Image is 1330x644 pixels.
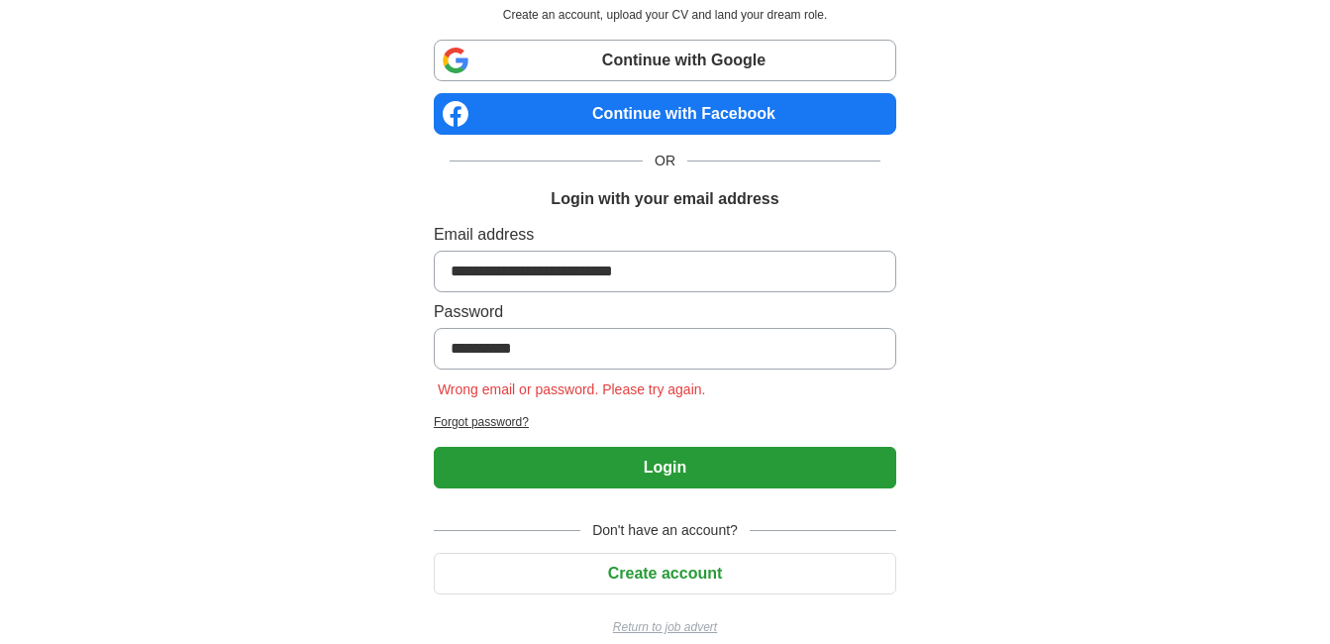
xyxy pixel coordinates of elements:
a: Return to job advert [434,618,896,636]
a: Continue with Google [434,40,896,81]
span: Don't have an account? [580,520,750,541]
label: Password [434,300,896,324]
button: Login [434,447,896,488]
label: Email address [434,223,896,247]
h1: Login with your email address [551,187,778,211]
p: Create an account, upload your CV and land your dream role. [438,6,892,24]
a: Continue with Facebook [434,93,896,135]
a: Forgot password? [434,413,896,431]
span: Wrong email or password. Please try again. [434,381,710,397]
button: Create account [434,553,896,594]
a: Create account [434,565,896,582]
span: OR [643,151,687,171]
